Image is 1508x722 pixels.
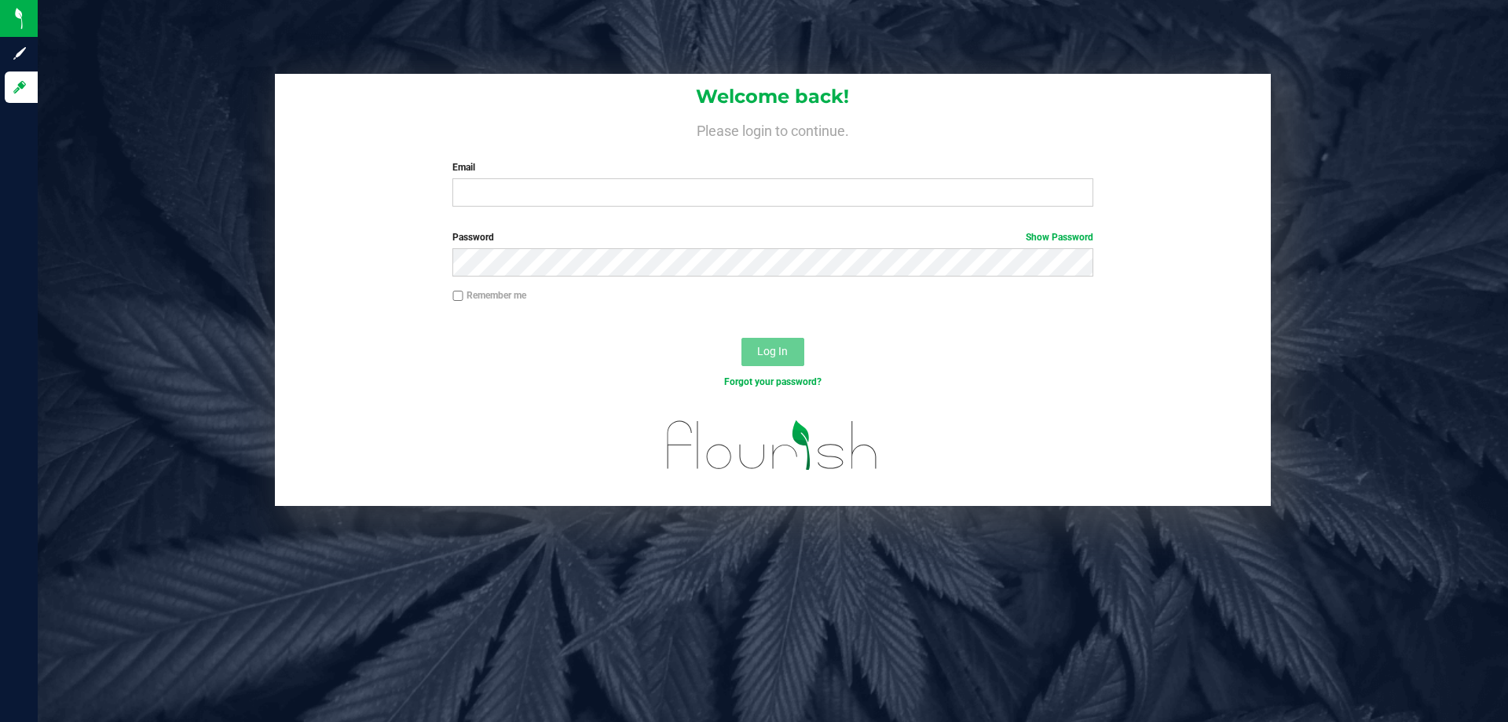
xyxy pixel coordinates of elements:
[452,291,463,302] input: Remember me
[275,86,1271,107] h1: Welcome back!
[452,232,494,243] span: Password
[1026,232,1093,243] a: Show Password
[12,46,27,61] inline-svg: Sign up
[724,376,822,387] a: Forgot your password?
[648,405,897,486] img: flourish_logo.svg
[452,288,526,302] label: Remember me
[275,119,1271,138] h4: Please login to continue.
[741,338,804,366] button: Log In
[757,345,788,357] span: Log In
[12,79,27,95] inline-svg: Log in
[452,160,1093,174] label: Email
